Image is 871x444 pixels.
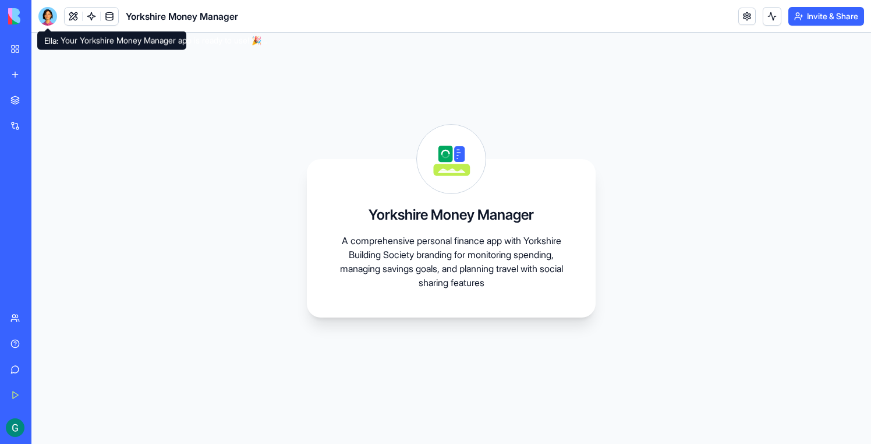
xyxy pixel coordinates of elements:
button: Invite & Share [788,7,864,26]
span: Yorkshire Money Manager [126,9,238,23]
img: ACg8ocJ70l8j_00R3Rkz_NdVC38STJhkDBRBtMj9fD5ZO0ySccuh=s96-c [6,418,24,437]
img: logo [8,8,80,24]
p: A comprehensive personal finance app with Yorkshire Building Society branding for monitoring spen... [335,234,568,290]
h3: Yorkshire Money Manager [369,206,534,224]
